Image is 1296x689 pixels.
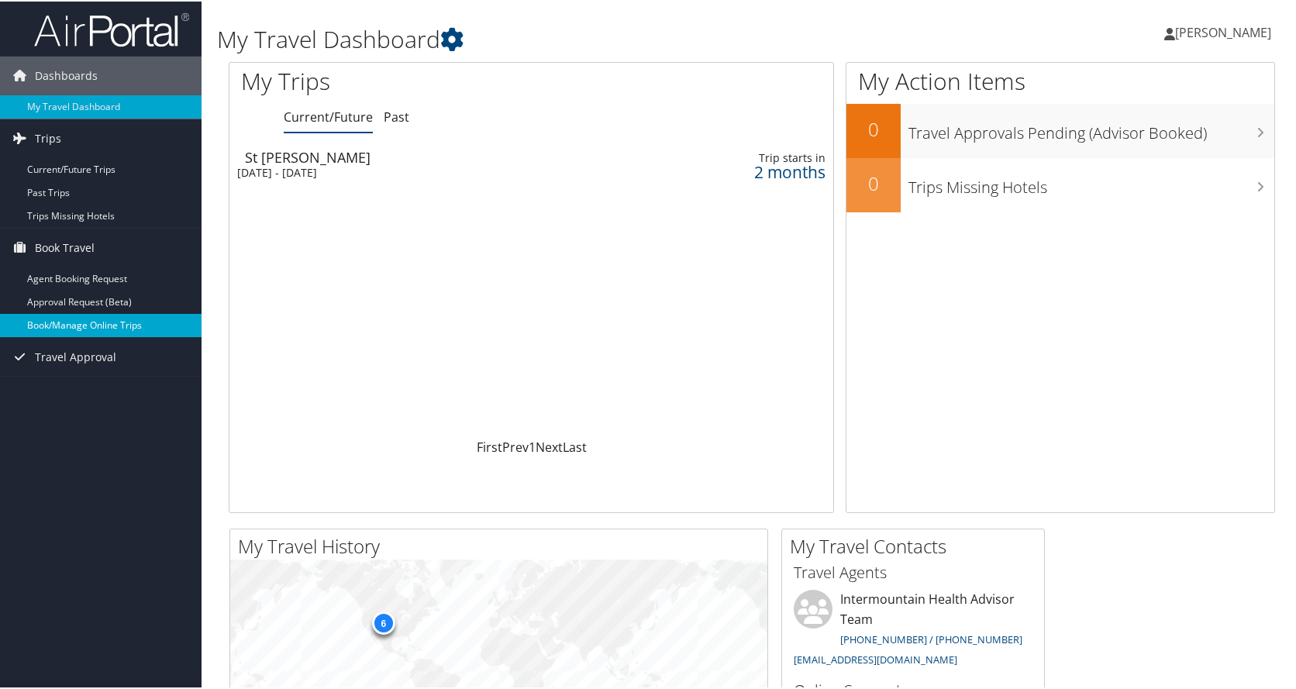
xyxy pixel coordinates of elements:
[794,560,1032,582] h3: Travel Agents
[846,157,1274,211] a: 0Trips Missing Hotels
[908,167,1274,197] h3: Trips Missing Hotels
[217,22,930,54] h1: My Travel Dashboard
[840,631,1022,645] a: [PHONE_NUMBER] / [PHONE_NUMBER]
[1175,22,1271,40] span: [PERSON_NAME]
[35,118,61,157] span: Trips
[794,651,957,665] a: [EMAIL_ADDRESS][DOMAIN_NAME]
[34,10,189,47] img: airportal-logo.png
[846,102,1274,157] a: 0Travel Approvals Pending (Advisor Booked)
[238,532,767,558] h2: My Travel History
[536,437,563,454] a: Next
[790,532,1044,558] h2: My Travel Contacts
[245,149,614,163] div: St [PERSON_NAME]
[371,610,395,633] div: 6
[908,113,1274,143] h3: Travel Approvals Pending (Advisor Booked)
[35,336,116,375] span: Travel Approval
[1164,8,1287,54] a: [PERSON_NAME]
[284,107,373,124] a: Current/Future
[241,64,570,96] h1: My Trips
[563,437,587,454] a: Last
[384,107,409,124] a: Past
[679,164,826,177] div: 2 months
[846,169,901,195] h2: 0
[35,227,95,266] span: Book Travel
[237,164,606,178] div: [DATE] - [DATE]
[35,55,98,94] span: Dashboards
[846,115,901,141] h2: 0
[786,588,1040,671] li: Intermountain Health Advisor Team
[477,437,502,454] a: First
[529,437,536,454] a: 1
[502,437,529,454] a: Prev
[846,64,1274,96] h1: My Action Items
[679,150,826,164] div: Trip starts in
